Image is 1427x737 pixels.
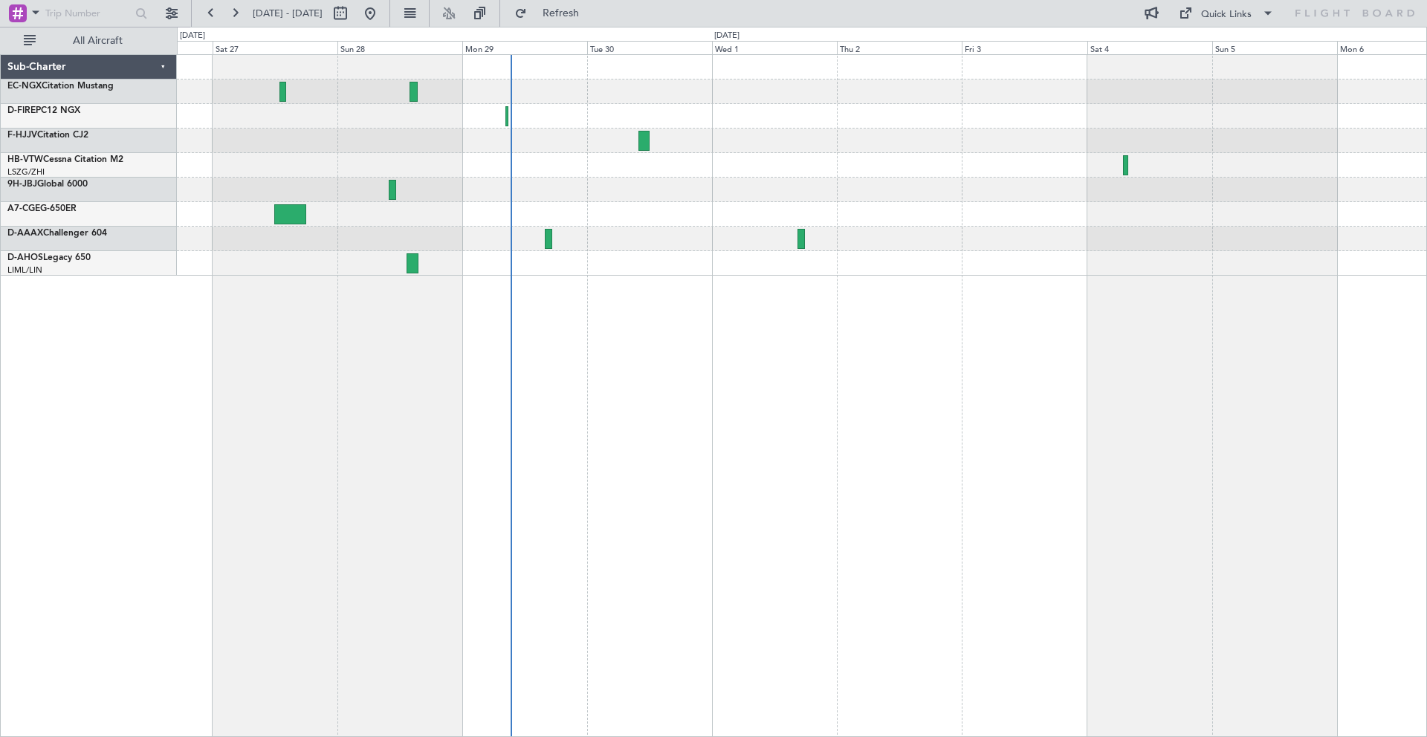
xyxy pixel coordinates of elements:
span: 9H-JBJ [7,180,37,189]
span: F-HJJV [7,131,37,140]
button: Refresh [508,1,597,25]
div: Sun 5 [1212,41,1337,54]
button: Quick Links [1171,1,1281,25]
span: D-AHOS [7,253,43,262]
div: Sun 28 [337,41,462,54]
div: Wed 1 [712,41,837,54]
button: All Aircraft [16,29,161,53]
a: HB-VTWCessna Citation M2 [7,155,123,164]
div: [DATE] [714,30,740,42]
div: Sat 4 [1087,41,1212,54]
a: LIML/LIN [7,264,42,276]
div: Quick Links [1201,7,1252,22]
a: D-AAAXChallenger 604 [7,229,107,238]
span: HB-VTW [7,155,43,164]
div: Tue 30 [587,41,712,54]
a: D-AHOSLegacy 650 [7,253,91,262]
span: Refresh [530,8,592,19]
div: Thu 2 [837,41,962,54]
span: All Aircraft [39,36,157,46]
a: F-HJJVCitation CJ2 [7,131,88,140]
a: D-FIREPC12 NGX [7,106,80,115]
div: Fri 3 [962,41,1087,54]
div: [DATE] [180,30,205,42]
div: Sat 27 [213,41,337,54]
a: 9H-JBJGlobal 6000 [7,180,88,189]
a: EC-NGXCitation Mustang [7,82,114,91]
span: D-AAAX [7,229,43,238]
span: EC-NGX [7,82,42,91]
a: A7-CGEG-650ER [7,204,77,213]
span: [DATE] - [DATE] [253,7,323,20]
div: Mon 29 [462,41,587,54]
a: LSZG/ZHI [7,166,45,178]
input: Trip Number [45,2,131,25]
span: D-FIRE [7,106,36,115]
span: A7-CGE [7,204,40,213]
